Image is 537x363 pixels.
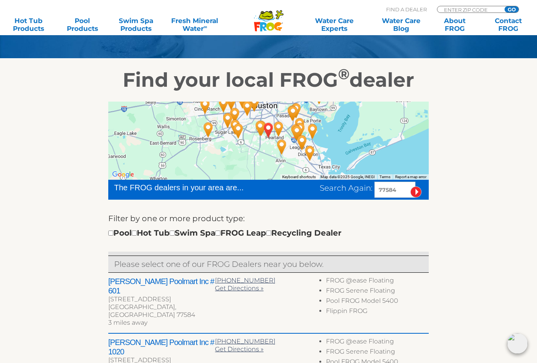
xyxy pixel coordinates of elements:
div: Leslie's Poolmart, Inc. # 374 - 22 miles away. [215,94,233,115]
div: [STREET_ADDRESS] [108,295,215,303]
input: GO [505,6,519,13]
a: Water CareBlog [380,17,422,32]
div: Leslie's Poolmart, Inc. # 736 - 9 miles away. [273,136,291,157]
a: ContactFROG [487,17,529,32]
div: Leslie's Poolmart, Inc. # 629 - 25 miles away. [199,119,217,140]
p: Please select one of our FROG Dealers near you below. [114,258,423,270]
li: FROG @ease Floating [326,277,429,287]
input: Submit [410,186,422,198]
h2: Find your local FROG dealer [28,68,509,92]
div: Leslie's Poolmart, Inc. # 29 - 13 miles away. [238,98,256,119]
div: The FROG dealers in your area are... [114,182,272,193]
div: Leslie's Poolmart Inc # 116 - 12 miles away. [288,122,306,143]
span: Map data ©2025 Google, INEGI [320,175,375,179]
a: PoolProducts [61,17,103,32]
a: Water CareExperts [301,17,368,32]
a: Terms (opens in new tab) [379,175,390,179]
li: FROG Serene Floating [326,348,429,358]
a: Swim SpaProducts [115,17,157,32]
li: Flippin FROG [326,307,429,317]
div: Leslie's Poolmart, Inc. # 520 - 12 miles away. [283,102,301,123]
img: Google [110,170,136,180]
div: Leslie's Poolmart Inc # 1079 - 19 miles away. [304,121,322,142]
a: Get Directions » [215,284,263,292]
a: AboutFROG [434,17,476,32]
div: Tidal Wave Spa - 15 miles away. [226,105,244,126]
div: Leslie's Poolmart Inc # 1014 - 13 miles away. [284,103,302,124]
div: Leslie's Poolmart Inc # 602 - 15 miles away. [293,132,311,153]
a: Open this area in Google Maps (opens a new window) [110,170,136,180]
img: openIcon [507,333,528,354]
h2: [PERSON_NAME] Poolmart Inc # 601 [108,277,215,295]
input: Zip Code Form [443,6,496,13]
button: Keyboard shortcuts [282,174,316,180]
li: FROG @ease Floating [326,338,429,348]
a: Report a map error [395,175,426,179]
div: Pool Hot Tub Swim Spa FROG Leap Recycling Dealer [108,227,342,239]
div: PEARLAND, TX 77584 [260,120,277,141]
div: Leslie's Poolmart, Inc. # 944 - 20 miles away. [301,143,319,164]
div: [GEOGRAPHIC_DATA], [GEOGRAPHIC_DATA] 77584 [108,303,215,319]
a: [PHONE_NUMBER] [215,338,276,345]
a: Hot TubProducts [8,17,50,32]
li: Pool FROG Model 5400 [326,297,429,307]
div: Leslie's Poolmart, Inc. # 433 - 13 miles away. [291,115,309,136]
div: Leslie's Poolmart Inc # 1009 - 18 miles away. [219,110,237,131]
a: [PHONE_NUMBER] [215,277,276,284]
div: Leslie's Poolmart Inc # 133 - 4 miles away. [270,118,288,139]
sup: ® [338,65,349,83]
label: Filter by one or more product type: [108,212,245,225]
h2: [PERSON_NAME] Poolmart Inc # 1020 [108,338,215,356]
li: FROG Serene Floating [326,287,429,297]
sup: ∞ [204,24,207,30]
a: Get Directions » [215,345,263,353]
span: Search Again: [320,183,372,193]
span: 3 miles away [108,319,147,326]
div: Leslie's Poolmart, Inc. # 779 - 13 miles away. [229,120,247,141]
div: Leslie's Poolmart Inc # 1027 - 14 miles away. [226,116,244,138]
div: Leslie's Poolmart, Inc. # 679 - 28 miles away. [196,96,214,117]
div: Leslie's Poolmart Inc # 1020 - 3 miles away. [251,118,269,139]
div: Glacier Pool Supplies & Spas - 14 miles away. [291,120,309,141]
div: Leslie's Poolmart Inc # 1003 - 12 miles away. [287,121,305,142]
p: Find A Dealer [386,6,427,13]
a: Fresh MineralWater∞ [169,17,221,32]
